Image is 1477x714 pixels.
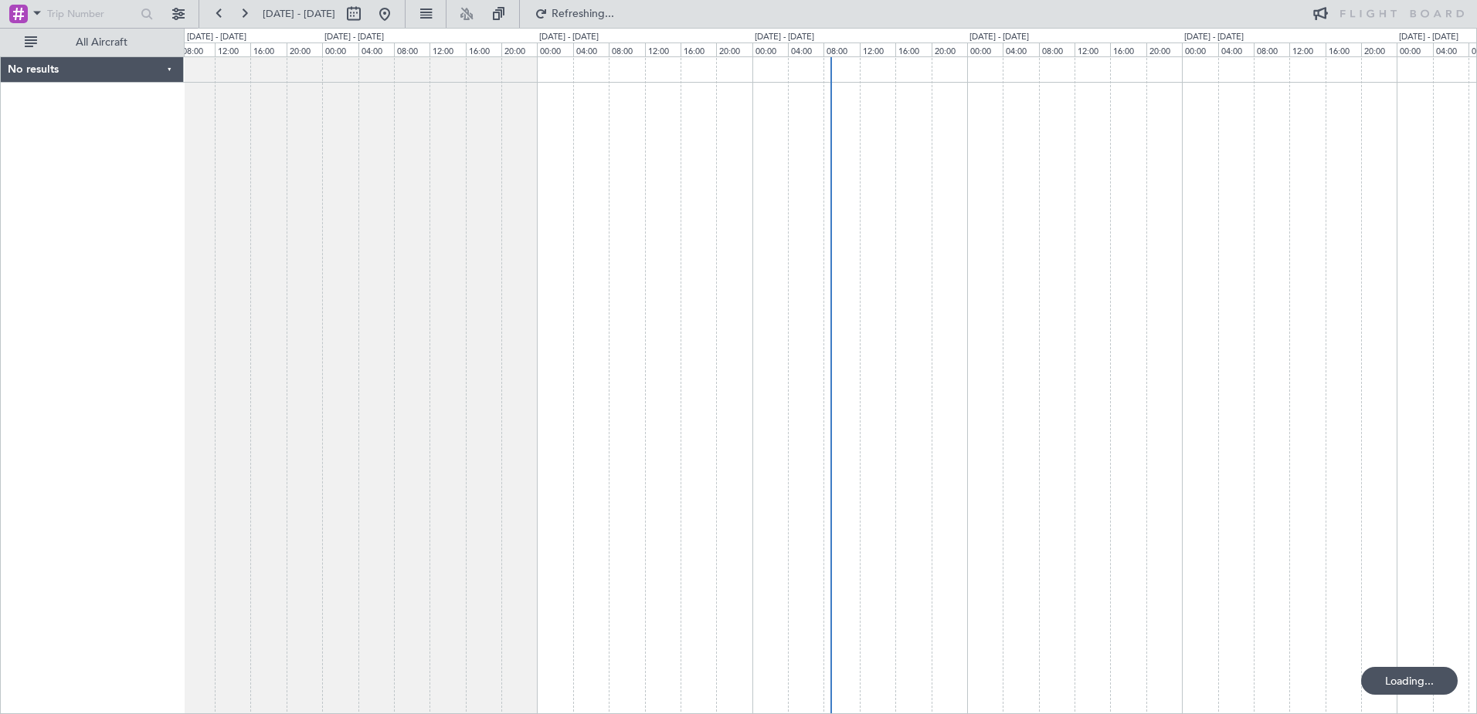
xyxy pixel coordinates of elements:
div: 04:00 [788,42,823,56]
div: 08:00 [823,42,859,56]
div: 08:00 [394,42,430,56]
div: 00:00 [537,42,572,56]
div: 20:00 [1146,42,1182,56]
div: 12:00 [645,42,681,56]
div: 04:00 [358,42,394,56]
div: 04:00 [1003,42,1038,56]
div: 20:00 [1361,42,1397,56]
div: [DATE] - [DATE] [755,31,814,44]
div: 16:00 [250,42,286,56]
div: 20:00 [716,42,752,56]
div: 08:00 [179,42,215,56]
div: 16:00 [895,42,931,56]
div: 04:00 [573,42,609,56]
div: 08:00 [1254,42,1289,56]
div: [DATE] - [DATE] [1184,31,1244,44]
div: 20:00 [932,42,967,56]
div: 00:00 [752,42,788,56]
button: All Aircraft [17,30,168,55]
div: 00:00 [1397,42,1432,56]
span: All Aircraft [40,37,163,48]
div: 16:00 [1326,42,1361,56]
div: 12:00 [215,42,250,56]
div: 08:00 [1039,42,1075,56]
div: 12:00 [1075,42,1110,56]
div: [DATE] - [DATE] [969,31,1029,44]
button: Refreshing... [528,2,620,26]
div: 04:00 [1433,42,1469,56]
div: 12:00 [860,42,895,56]
div: 20:00 [501,42,537,56]
div: 00:00 [1182,42,1217,56]
div: [DATE] - [DATE] [539,31,599,44]
div: 08:00 [609,42,644,56]
input: Trip Number [47,2,136,25]
div: 00:00 [967,42,1003,56]
div: 16:00 [1110,42,1146,56]
div: [DATE] - [DATE] [1399,31,1458,44]
div: [DATE] - [DATE] [187,31,246,44]
span: [DATE] - [DATE] [263,7,335,21]
div: 20:00 [287,42,322,56]
div: 16:00 [466,42,501,56]
span: Refreshing... [551,8,616,19]
div: 12:00 [430,42,465,56]
div: 04:00 [1218,42,1254,56]
div: [DATE] - [DATE] [324,31,384,44]
div: 16:00 [681,42,716,56]
div: 12:00 [1289,42,1325,56]
div: 00:00 [322,42,358,56]
div: Loading... [1361,667,1458,695]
